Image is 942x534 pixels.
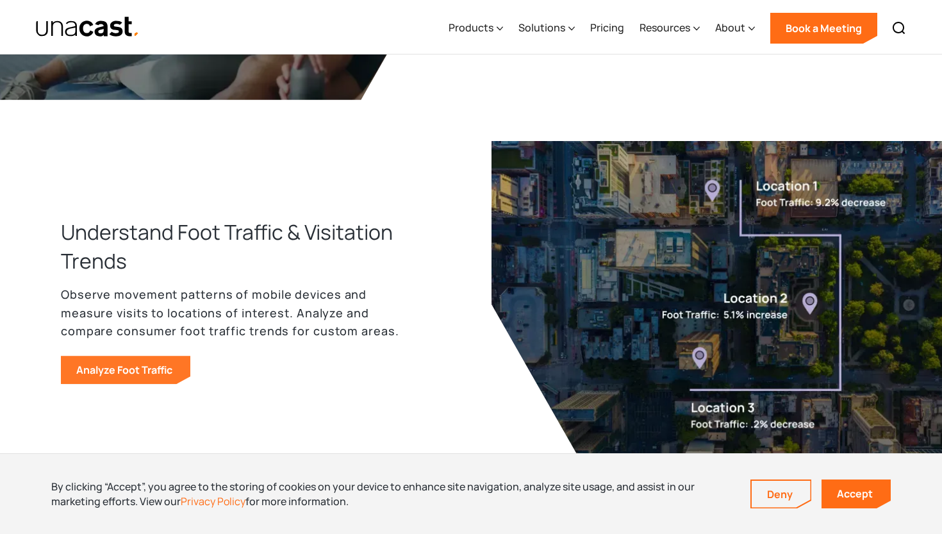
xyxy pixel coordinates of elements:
[449,20,493,35] div: Products
[752,481,811,508] a: Deny
[449,2,503,54] div: Products
[891,21,907,36] img: Search icon
[181,494,245,508] a: Privacy Policy
[640,2,700,54] div: Resources
[61,285,409,340] p: Observe movement patterns of mobile devices and measure visits to locations of interest. Analyze ...
[590,2,624,54] a: Pricing
[770,13,877,44] a: Book a Meeting
[61,218,409,274] h3: Understand Foot Traffic & Visitation Trends
[518,20,565,35] div: Solutions
[822,480,891,508] a: Accept
[640,20,690,35] div: Resources
[715,20,745,35] div: About
[715,2,755,54] div: About
[51,480,731,508] div: By clicking “Accept”, you agree to the storing of cookies on your device to enhance site navigati...
[35,16,140,38] a: home
[35,16,140,38] img: Unacast text logo
[518,2,575,54] div: Solutions
[61,356,190,384] a: Analyze Foot Traffic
